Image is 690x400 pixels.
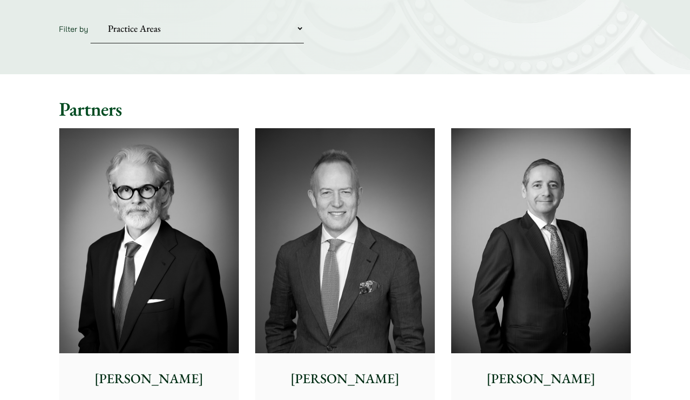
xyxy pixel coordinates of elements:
h2: Partners [59,97,631,120]
p: [PERSON_NAME] [459,369,623,389]
label: Filter by [59,24,89,34]
p: [PERSON_NAME] [67,369,231,389]
p: [PERSON_NAME] [263,369,427,389]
